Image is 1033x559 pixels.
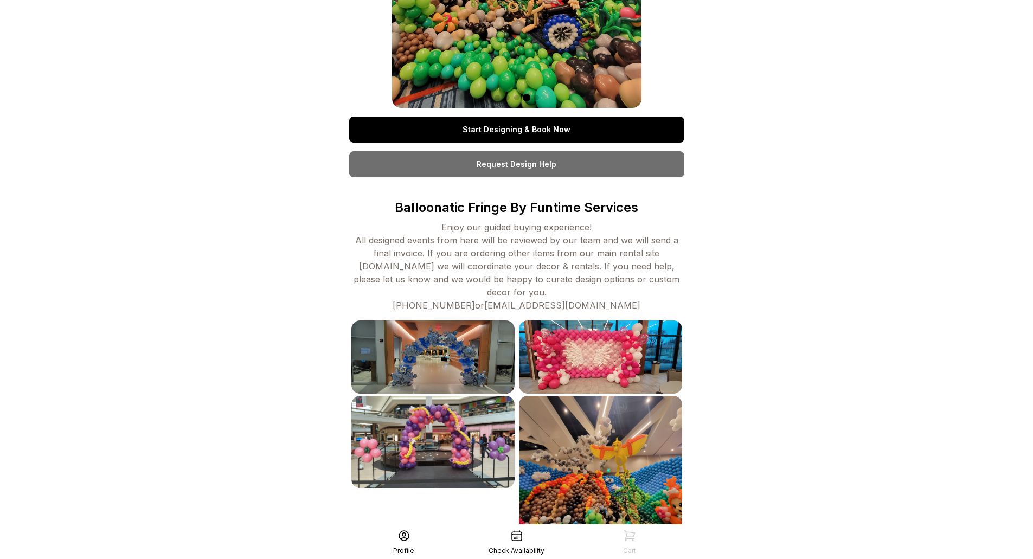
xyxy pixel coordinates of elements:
a: [EMAIL_ADDRESS][DOMAIN_NAME] [484,300,640,311]
div: Profile [393,547,414,555]
div: Enjoy our guided buying experience! All designed events from here will be reviewed by our team an... [349,221,684,312]
div: Cart [623,547,636,555]
a: [PHONE_NUMBER] [393,300,475,311]
a: Request Design Help [349,151,684,177]
p: Balloonatic Fringe By Funtime Services [349,199,684,216]
div: Check Availability [489,547,544,555]
a: Start Designing & Book Now [349,117,684,143]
